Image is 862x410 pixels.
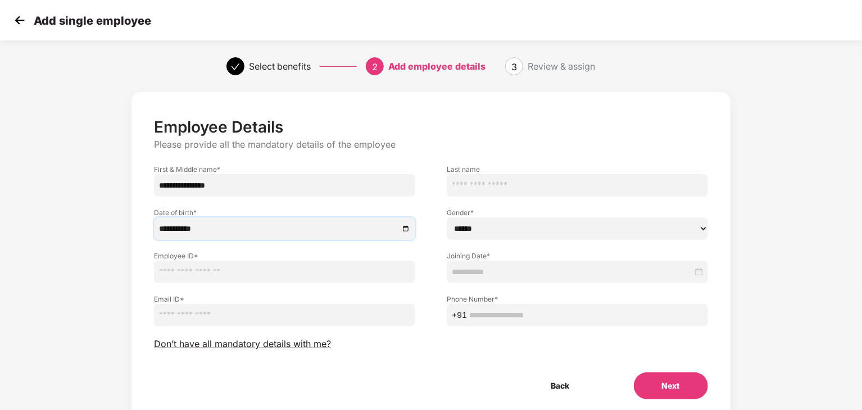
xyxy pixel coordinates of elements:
span: check [231,62,240,71]
p: Please provide all the mandatory details of the employee [154,139,707,151]
label: Date of birth [154,208,415,217]
label: Email ID [154,294,415,304]
label: Phone Number [447,294,708,304]
button: Next [634,372,708,399]
span: Don’t have all mandatory details with me? [154,338,331,350]
span: +91 [452,309,467,321]
div: Add employee details [388,57,486,75]
label: First & Middle name [154,165,415,174]
div: Review & assign [528,57,595,75]
label: Employee ID [154,251,415,261]
span: 3 [511,61,517,72]
p: Employee Details [154,117,707,136]
div: Select benefits [249,57,311,75]
span: 2 [372,61,378,72]
p: Add single employee [34,14,151,28]
label: Gender [447,208,708,217]
img: svg+xml;base64,PHN2ZyB4bWxucz0iaHR0cDovL3d3dy53My5vcmcvMjAwMC9zdmciIHdpZHRoPSIzMCIgaGVpZ2h0PSIzMC... [11,12,28,29]
label: Joining Date [447,251,708,261]
button: Back [523,372,598,399]
label: Last name [447,165,708,174]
